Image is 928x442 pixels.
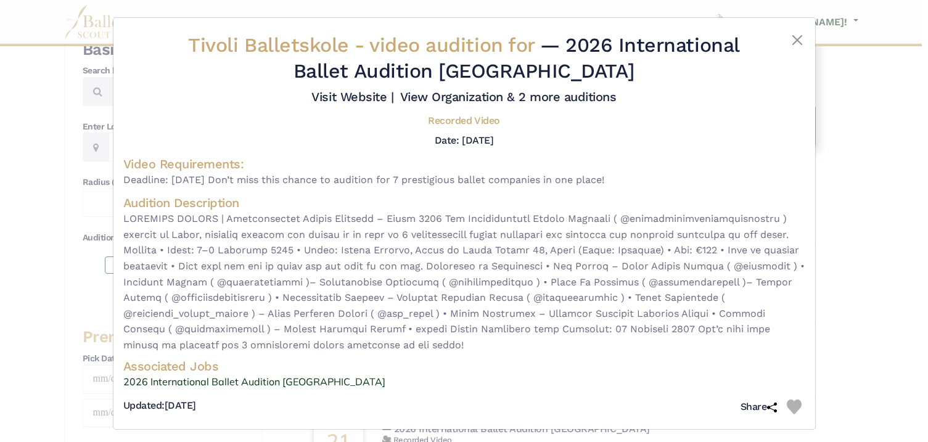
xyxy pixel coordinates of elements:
h5: Date: [DATE] [435,134,493,146]
h5: [DATE] [123,399,196,412]
span: LOREMIPS DOLORS | Ametconsectet Adipis Elitsedd – Eiusm 3206 Tem Incididuntutl Etdolo Magnaali ( ... [123,211,805,353]
h4: Audition Description [123,195,805,211]
a: View Organization & 2 more auditions [400,89,617,104]
span: Video Requirements: [123,157,244,171]
span: Tivoli Balletskole - [188,33,540,57]
h4: Associated Jobs [123,358,805,374]
span: Updated: [123,399,165,411]
a: Visit Website | [311,89,393,104]
button: Close [790,33,805,47]
h5: Share [741,401,777,414]
span: video audition for [369,33,534,57]
a: 2026 International Ballet Audition [GEOGRAPHIC_DATA] [123,374,805,390]
h5: Recorded Video [428,115,499,128]
span: — 2026 International Ballet Audition [GEOGRAPHIC_DATA] [294,33,740,83]
span: Deadline: [DATE] Don’t miss this chance to audition for 7 prestigious ballet companies in one place! [123,172,805,188]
